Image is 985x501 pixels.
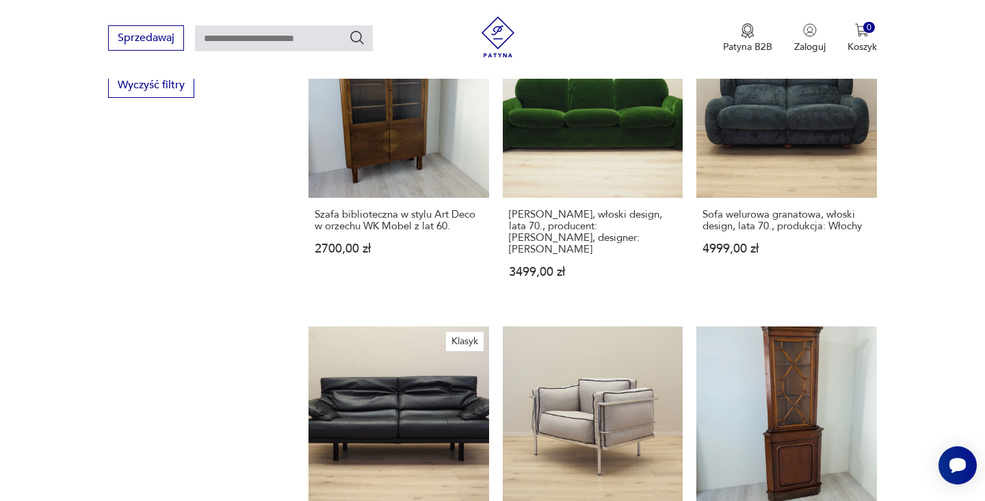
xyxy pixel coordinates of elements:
[723,40,772,53] p: Patyna B2B
[509,266,677,278] p: 3499,00 zł
[702,243,870,255] p: 4999,00 zł
[848,23,877,53] button: 0Koszyk
[477,16,518,57] img: Patyna - sklep z meblami i dekoracjami vintage
[108,25,184,51] button: Sprzedawaj
[349,29,365,46] button: Szukaj
[696,17,876,304] a: Sofa welurowa granatowa, włoski design, lata 70., produkcja: WłochySofa welurowa granatowa, włosk...
[723,23,772,53] a: Ikona medaluPatyna B2B
[938,446,977,485] iframe: Smartsupp widget button
[503,17,683,304] a: Sofa welurowa zielona, włoski design, lata 70., producent: Busnelli, designer: Arrigo Arrigoni[PE...
[741,23,754,38] img: Ikona medalu
[315,243,482,255] p: 2700,00 zł
[855,23,869,37] img: Ikona koszyka
[108,73,194,98] button: Wyczyść filtry
[794,23,826,53] button: Zaloguj
[803,23,817,37] img: Ikonka użytkownika
[723,23,772,53] button: Patyna B2B
[315,209,482,232] h3: Szafa biblioteczna w stylu Art Deco w orzechu WK Mobel z lat 60.
[509,209,677,255] h3: [PERSON_NAME], włoski design, lata 70., producent: [PERSON_NAME], designer: [PERSON_NAME]
[848,40,877,53] p: Koszyk
[308,17,488,304] a: Szafa biblioteczna w stylu Art Deco w orzechu WK Mobel z lat 60.Szafa biblioteczna w stylu Art De...
[863,22,875,34] div: 0
[108,34,184,44] a: Sprzedawaj
[702,209,870,232] h3: Sofa welurowa granatowa, włoski design, lata 70., produkcja: Włochy
[794,40,826,53] p: Zaloguj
